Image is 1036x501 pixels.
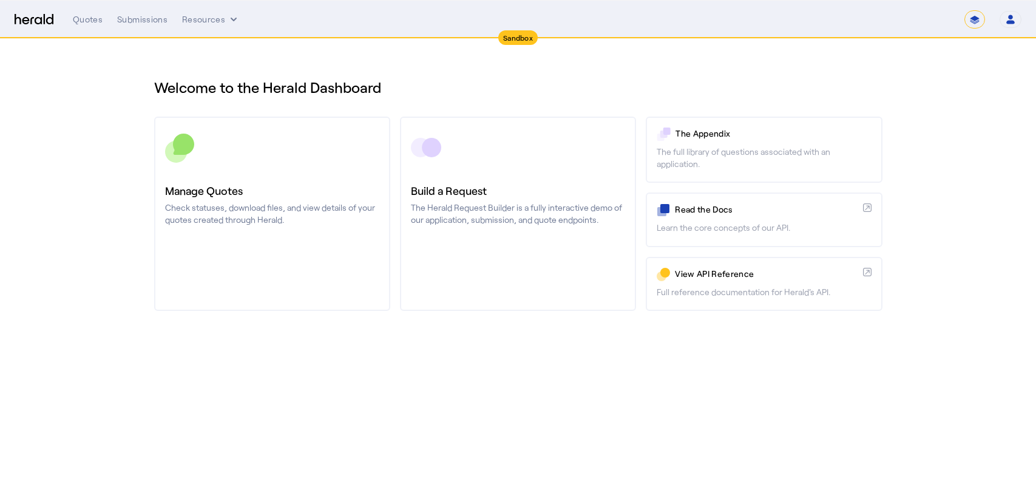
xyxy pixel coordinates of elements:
[646,257,882,311] a: View API ReferenceFull reference documentation for Herald's API.
[646,117,882,183] a: The AppendixThe full library of questions associated with an application.
[182,13,240,26] button: Resources dropdown menu
[646,193,882,247] a: Read the DocsLearn the core concepts of our API.
[498,30,538,45] div: Sandbox
[675,268,858,280] p: View API Reference
[411,182,625,199] h3: Build a Request
[154,117,390,311] a: Manage QuotesCheck statuses, download files, and view details of your quotes created through Herald.
[73,13,103,26] div: Quotes
[675,203,858,216] p: Read the Docs
[657,222,871,234] p: Learn the core concepts of our API.
[165,182,379,199] h3: Manage Quotes
[15,14,53,26] img: Herald Logo
[154,78,882,97] h1: Welcome to the Herald Dashboard
[675,128,871,140] p: The Appendix
[657,146,871,170] p: The full library of questions associated with an application.
[165,202,379,226] p: Check statuses, download files, and view details of your quotes created through Herald.
[400,117,636,311] a: Build a RequestThe Herald Request Builder is a fully interactive demo of our application, submiss...
[117,13,168,26] div: Submissions
[657,286,871,298] p: Full reference documentation for Herald's API.
[411,202,625,226] p: The Herald Request Builder is a fully interactive demo of our application, submission, and quote ...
